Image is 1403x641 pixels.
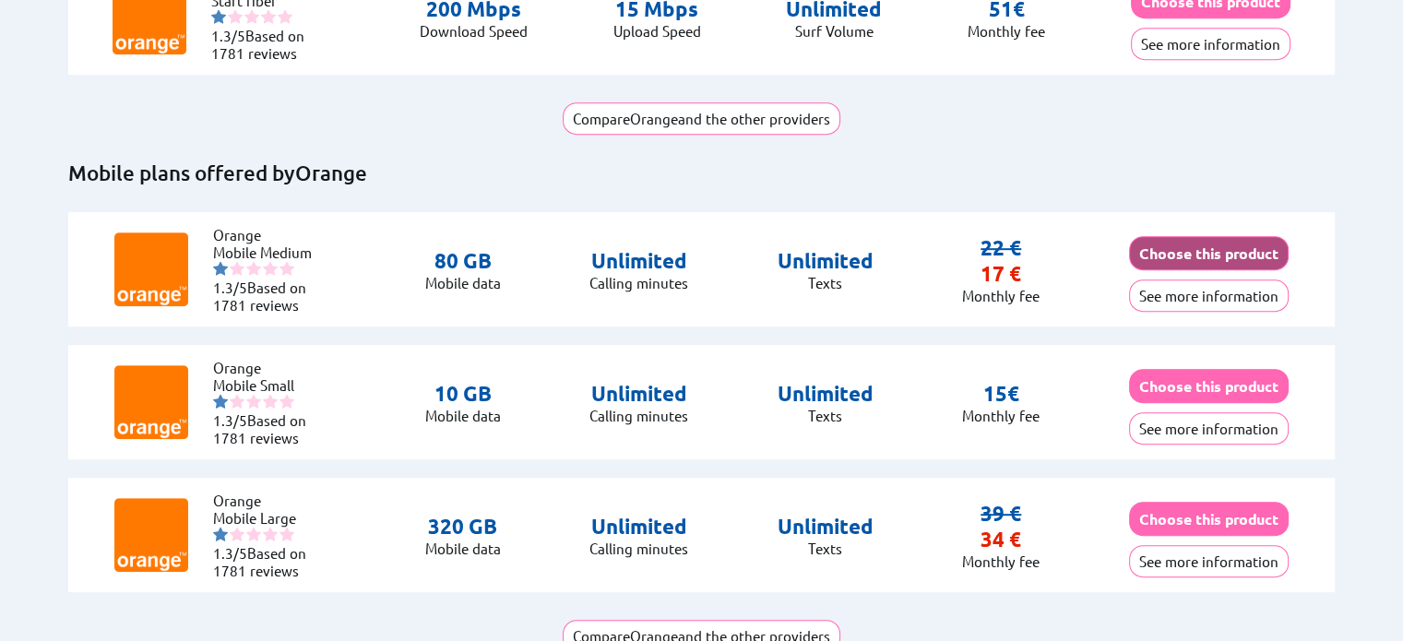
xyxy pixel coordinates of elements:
[213,544,247,562] span: 1.3/5
[244,9,259,24] img: starnr3
[563,102,840,135] button: CompareOrangeand the other providers
[962,287,1040,304] p: Monthly fee
[981,261,1021,286] span: 17 €
[246,527,261,541] img: starnr3
[1129,369,1289,403] button: Choose this product
[230,394,244,409] img: starnr2
[295,160,367,185] span: Orange
[425,248,501,274] p: 80 GB
[778,540,874,557] p: Texts
[1129,510,1289,528] a: Choose this product
[213,261,228,276] img: starnr1
[1131,28,1290,60] button: See more information
[211,27,322,62] li: Based on 1781 reviews
[981,527,1021,552] span: 34 €
[786,22,882,40] p: Surf Volume
[1129,420,1289,437] a: See more information
[213,376,324,394] li: Mobile Small
[68,160,1335,186] h2: Mobile plans offered by
[981,235,1021,260] s: 22 €
[279,261,294,276] img: starnr5
[613,22,701,40] p: Upload Speed
[1129,244,1289,262] a: Choose this product
[213,226,324,243] li: Orange
[778,248,874,274] p: Unlimited
[1129,236,1289,270] button: Choose this product
[425,407,501,424] p: Mobile data
[1129,502,1289,536] button: Choose this product
[1129,279,1289,312] button: See more information
[278,9,292,24] img: starnr5
[962,552,1040,570] p: Monthly fee
[213,509,324,527] li: Mobile Large
[279,527,294,541] img: starnr5
[213,411,247,429] span: 1.3/5
[261,9,276,24] img: starnr4
[589,514,688,540] p: Unlimited
[563,93,840,135] a: CompareOrangeand the other providers
[589,381,688,407] p: Unlimited
[213,394,228,409] img: starnr1
[778,274,874,291] p: Texts
[962,381,1040,407] p: 15€
[589,407,688,424] p: Calling minutes
[1129,377,1289,395] a: Choose this product
[114,365,188,439] img: Logo of Orange
[213,359,324,376] li: Orange
[213,492,324,509] li: Orange
[589,274,688,291] p: Calling minutes
[425,274,501,291] p: Mobile data
[425,381,501,407] p: 10 GB
[425,514,501,540] p: 320 GB
[211,27,245,44] span: 1.3/5
[279,394,294,409] img: starnr5
[213,279,324,314] li: Based on 1781 reviews
[589,540,688,557] p: Calling minutes
[1131,35,1290,53] a: See more information
[230,527,244,541] img: starnr2
[1129,287,1289,304] a: See more information
[420,22,528,40] p: Download Speed
[778,514,874,540] p: Unlimited
[213,411,324,446] li: Based on 1781 reviews
[228,9,243,24] img: starnr2
[630,110,678,127] span: Orange
[1129,412,1289,445] button: See more information
[213,544,324,579] li: Based on 1781 reviews
[263,261,278,276] img: starnr4
[246,261,261,276] img: starnr3
[213,279,247,296] span: 1.3/5
[778,381,874,407] p: Unlimited
[114,232,188,306] img: Logo of Orange
[263,394,278,409] img: starnr4
[230,261,244,276] img: starnr2
[213,243,324,261] li: Mobile Medium
[589,248,688,274] p: Unlimited
[246,394,261,409] img: starnr3
[981,501,1021,526] s: 39 €
[425,540,501,557] p: Mobile data
[778,407,874,424] p: Texts
[968,22,1045,40] p: Monthly fee
[211,9,226,24] img: starnr1
[263,527,278,541] img: starnr4
[962,407,1040,424] p: Monthly fee
[213,527,228,541] img: starnr1
[1129,545,1289,577] button: See more information
[1129,552,1289,570] a: See more information
[114,498,188,572] img: Logo of Orange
